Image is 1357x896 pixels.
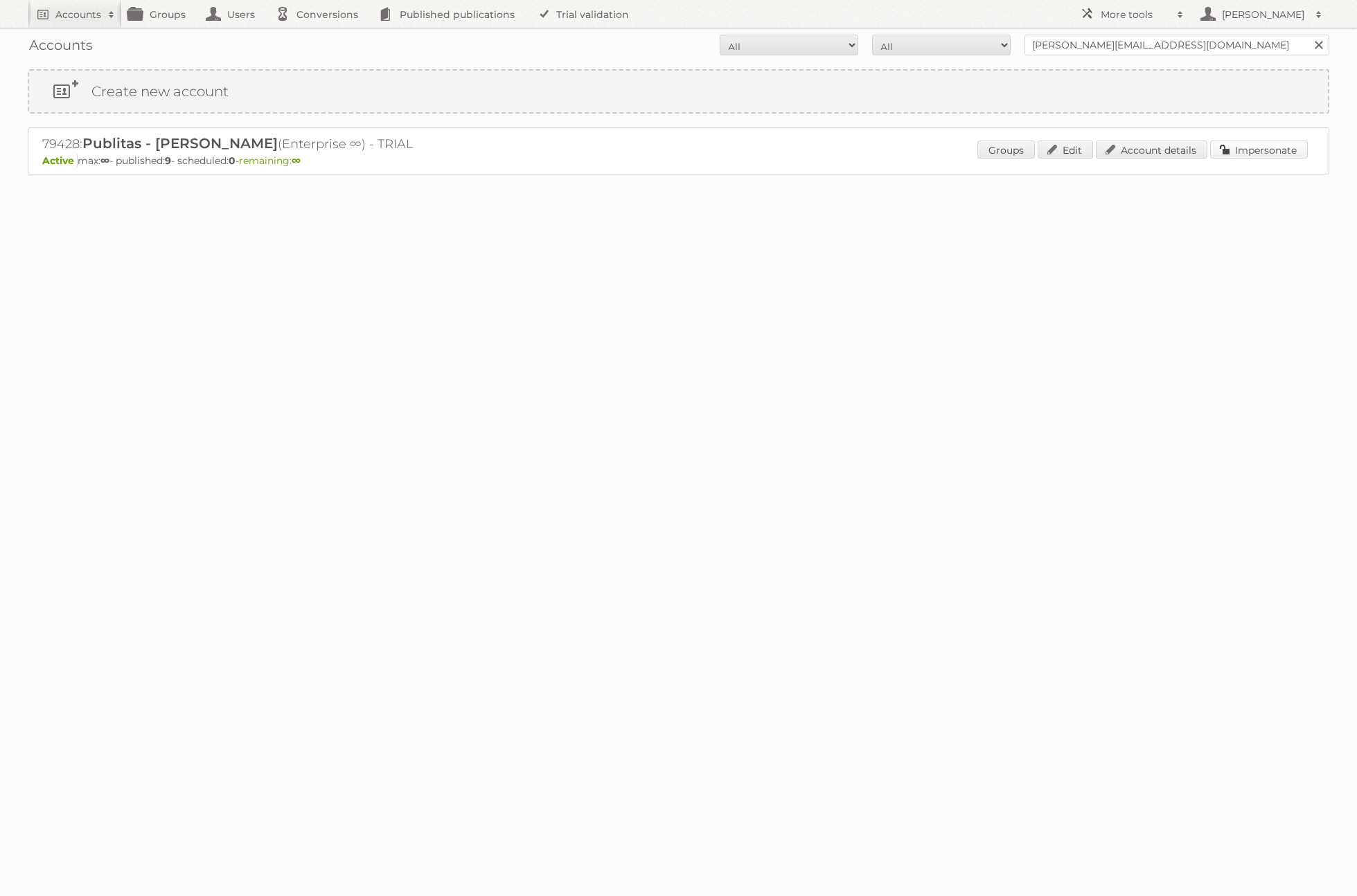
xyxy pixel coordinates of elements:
h2: More tools [1101,8,1170,21]
a: Account details [1096,141,1207,159]
a: Create new account [29,71,1328,112]
h2: [PERSON_NAME] [1218,8,1309,21]
span: remaining: [239,154,301,167]
a: Edit [1038,141,1093,159]
span: Publitas - [PERSON_NAME] [82,135,278,152]
strong: ∞ [100,154,109,167]
p: max: - published: - scheduled: - [42,154,1315,167]
strong: 0 [229,154,236,167]
a: Groups [977,141,1035,159]
strong: ∞ [292,154,301,167]
strong: 9 [165,154,171,167]
a: Impersonate [1210,141,1308,159]
h2: Accounts [55,8,101,21]
h2: 79428: (Enterprise ∞) - TRIAL [42,135,527,153]
span: Active [42,154,78,167]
